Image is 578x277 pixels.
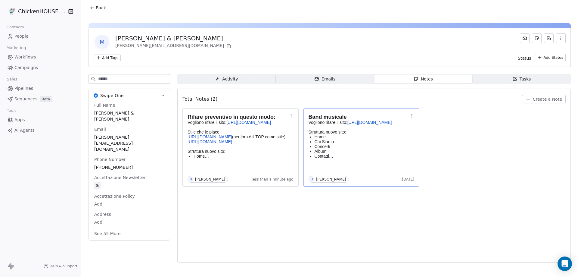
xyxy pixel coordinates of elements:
span: Phone Number [93,156,127,162]
button: Create a Note [522,95,566,103]
div: Tasks [512,76,531,82]
p: Home [315,134,409,139]
span: Swipe One [100,93,124,99]
button: Swipe OneSwipe One [89,89,170,102]
div: Activity [215,76,238,82]
span: Total Notes (2) [182,96,217,103]
button: Add Tags [94,55,121,61]
span: less than a minute ago [252,177,293,182]
a: SequencesBeta [5,94,76,104]
p: Chi Siamo [315,139,409,144]
button: See 55 More [91,228,124,239]
button: Add Status [535,54,566,61]
span: Campaigns [14,65,38,71]
span: Add [94,201,164,207]
span: Full Name [93,102,117,108]
img: Swipe One [94,93,98,98]
a: Pipelines [5,83,76,93]
span: Add [94,219,164,225]
a: [URL][DOMAIN_NAME] [347,120,392,125]
p: Vogliono rifare il sito: Stile che le piace: (per loro è il TOP come stile) [188,120,287,144]
button: ChickenHOUSE snc [7,6,64,17]
span: Workflows [14,54,36,60]
span: Sales [4,75,20,84]
h1: Band musicale [309,114,409,120]
img: 4.jpg [8,8,16,15]
span: Accettazione Newsletter [93,175,147,181]
p: Struttura nuovo sito: [309,130,409,134]
span: People [14,33,29,39]
p: Home [194,154,287,159]
div: [PERSON_NAME][EMAIL_ADDRESS][DOMAIN_NAME] [115,42,232,50]
span: Create a Note [533,96,562,102]
span: Tools [4,106,19,115]
span: [DATE] [402,177,414,182]
a: [URL][DOMAIN_NAME] [188,134,232,139]
p: Struttura nuovo sito: [188,149,287,154]
span: AI Agents [14,127,35,134]
div: D [311,177,313,182]
button: Back [86,2,110,13]
div: D [190,177,192,182]
div: [PERSON_NAME] & [PERSON_NAME] [115,34,232,42]
div: Open Intercom Messenger [558,257,572,271]
span: Back [96,5,106,11]
span: Marketing [4,43,29,52]
span: Address [93,211,112,217]
h1: Rifare preventivo in questo modo: [188,114,287,120]
a: Campaigns [5,63,76,73]
a: Apps [5,115,76,125]
span: [PHONE_NUMBER] [94,164,164,170]
p: Vogliono rifare il sito: [309,120,409,125]
span: ChickenHOUSE snc [18,8,66,15]
span: Pipelines [14,85,33,92]
p: Album [315,149,409,154]
span: Beta [40,96,52,102]
div: Swipe OneSwipe One [89,102,170,240]
span: Accettazione Policy [93,193,136,199]
div: Si [96,183,99,189]
div: [PERSON_NAME] [316,177,346,181]
span: Email [93,126,107,132]
a: Help & Support [44,264,77,269]
a: People [5,31,76,41]
p: Contatti [315,154,409,159]
a: [URL][DOMAIN_NAME] [188,139,232,144]
span: [PERSON_NAME] & [PERSON_NAME] [94,110,164,122]
a: Workflows [5,52,76,62]
span: [PERSON_NAME][EMAIL_ADDRESS][DOMAIN_NAME] [94,134,164,152]
span: Apps [14,117,25,123]
a: AI Agents [5,125,76,135]
span: Contacts [4,23,26,32]
a: [URL][DOMAIN_NAME] [226,120,271,125]
div: Emails [314,76,335,82]
span: M [95,35,109,49]
p: Concerti [315,144,409,149]
span: Status: [518,55,533,61]
span: Help & Support [50,264,77,269]
div: [PERSON_NAME] [195,177,225,181]
span: Sequences [14,96,37,102]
